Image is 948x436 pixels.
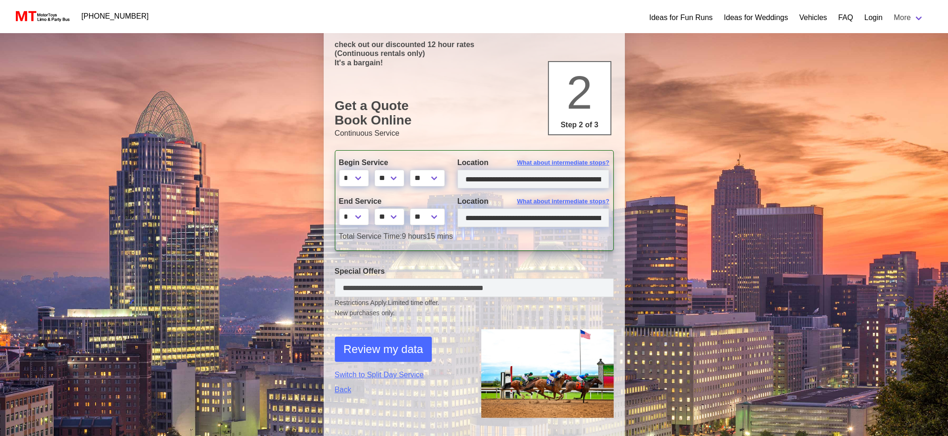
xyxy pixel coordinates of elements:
a: Vehicles [799,12,827,23]
span: Review my data [344,341,423,358]
p: check out our discounted 12 hour rates [335,40,614,49]
span: What about intermediate stops? [517,158,609,167]
label: Begin Service [339,157,443,168]
img: 1.png [481,329,614,417]
a: Ideas for Fun Runs [649,12,713,23]
a: Back [335,384,467,395]
span: Limited time offer. [388,298,439,308]
span: New purchases only. [335,308,614,318]
h1: Get a Quote Book Online [335,98,614,128]
span: 15 mins [427,232,453,240]
span: Total Service Time: [339,232,402,240]
p: Step 2 of 3 [553,119,607,131]
button: Review my data [335,337,432,362]
span: Location [457,197,489,205]
a: More [888,8,929,27]
a: Switch to Split Day Service [335,369,467,381]
p: Continuous Service [335,128,614,139]
a: Ideas for Weddings [724,12,788,23]
small: Restrictions Apply. [335,299,614,318]
p: It's a bargain! [335,58,614,67]
span: What about intermediate stops? [517,197,609,206]
span: 2 [567,66,593,118]
img: MotorToys Logo [13,10,70,23]
a: Login [864,12,882,23]
span: Location [457,159,489,166]
label: Special Offers [335,266,614,277]
a: [PHONE_NUMBER] [76,7,154,26]
div: 9 hours [332,231,616,242]
label: End Service [339,196,443,207]
a: FAQ [838,12,853,23]
p: (Continuous rentals only) [335,49,614,58]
